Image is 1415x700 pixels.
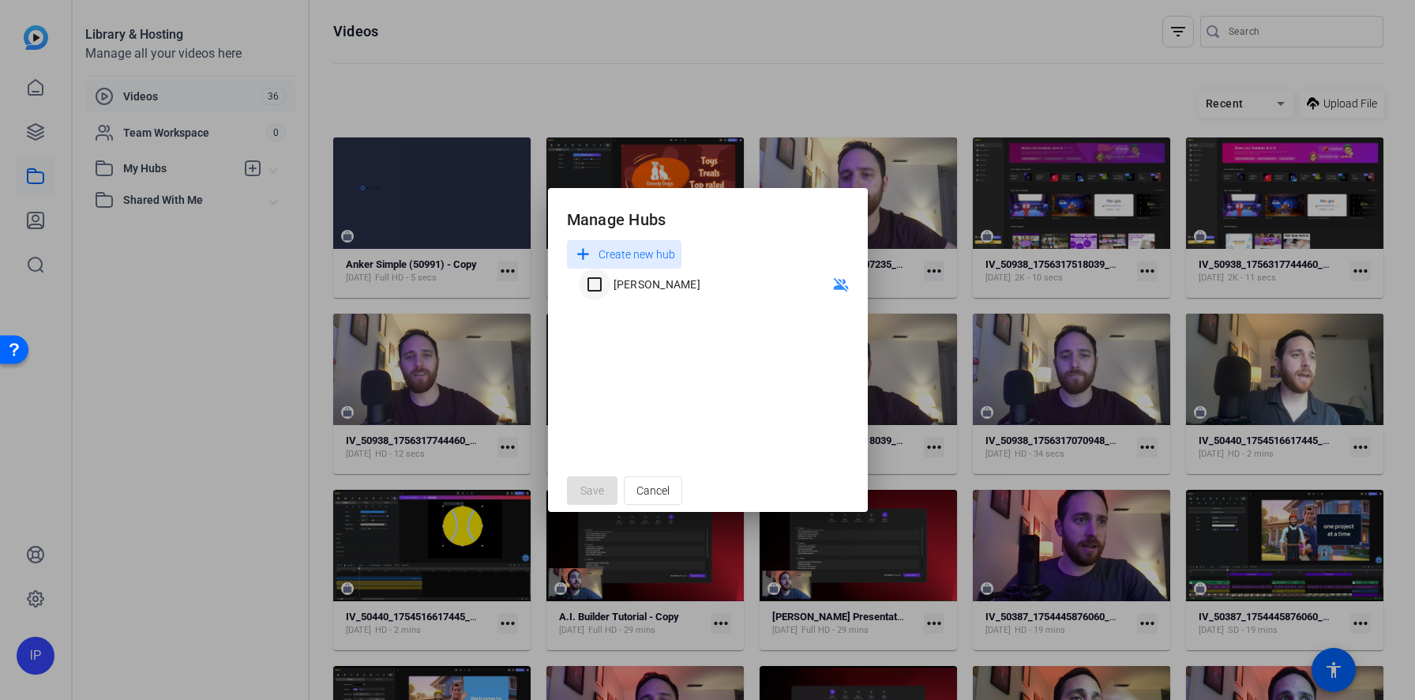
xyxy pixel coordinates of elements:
[573,245,593,265] mat-icon: add
[624,476,682,505] button: Cancel
[548,188,868,239] h2: Manage Hubs
[599,245,675,264] span: Create new hub
[833,275,849,294] mat-icon: group_off
[567,240,682,269] button: Create new hub
[636,476,670,506] span: Cancel
[614,277,700,292] div: [PERSON_NAME]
